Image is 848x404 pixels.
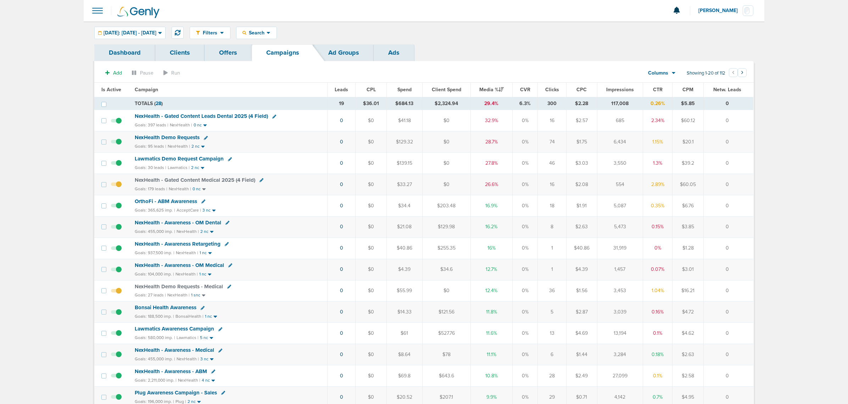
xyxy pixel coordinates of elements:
span: Media % [479,87,504,93]
a: 0 [340,245,343,251]
span: Bonsai Health Awareness [135,304,196,311]
td: $0 [356,153,387,174]
td: $1.56 [566,280,597,301]
small: Goals: 27 leads | [135,293,166,298]
span: NexHealth - Awareness - Medical [135,347,214,353]
span: CVR [520,87,530,93]
span: Lawmatics Awareness Campaign [135,326,214,332]
small: Goals: 580,000 imp. | [135,335,175,340]
td: $2.49 [566,365,597,387]
td: $0 [356,174,387,195]
td: 0% [512,174,538,195]
td: 0 [704,301,753,323]
span: Leads [335,87,348,93]
td: $0 [422,131,470,153]
td: 5,473 [597,216,643,238]
td: 31,919 [597,238,643,259]
a: 0 [340,373,343,379]
td: 29.4% [470,97,512,110]
small: NexHealth | [178,378,200,383]
td: $2.57 [566,110,597,131]
a: Ad Groups [314,44,374,61]
a: 0 [340,160,343,166]
small: 3 nc [202,208,211,213]
td: $0 [356,238,387,259]
td: 0% [512,344,538,365]
small: Goals: 455,000 imp. | [135,229,175,234]
td: 0 [704,323,753,344]
span: NexHealth Demo Requests [135,134,200,141]
td: $527.76 [422,323,470,344]
td: $0 [356,259,387,280]
td: 18 [538,195,566,216]
td: 1.15% [643,131,673,153]
td: 0% [512,365,538,387]
td: 0% [512,131,538,153]
td: 1 [538,238,566,259]
td: 16.9% [470,195,512,216]
td: 1.04% [643,280,673,301]
td: 0.1% [643,323,673,344]
td: $643.6 [422,365,470,387]
td: $0 [356,365,387,387]
span: Search [246,30,267,36]
small: NexHealth | [169,186,191,191]
td: $34.6 [422,259,470,280]
td: $0 [422,174,470,195]
td: 0% [512,238,538,259]
td: $2.63 [566,216,597,238]
small: 1 nc [199,272,206,277]
td: 10.8% [470,365,512,387]
span: Columns [648,70,668,77]
td: $0 [422,153,470,174]
td: 0% [512,216,538,238]
a: 0 [340,288,343,294]
td: 6 [538,344,566,365]
span: Netw. Leads [713,87,741,93]
td: 13 [538,323,566,344]
small: Goals: 455,000 imp. | [135,356,175,362]
small: 4 nc [202,378,210,383]
small: NexHealth | [175,272,198,277]
small: 0 nc [193,186,201,192]
td: $0 [356,323,387,344]
small: 2 nc [191,165,199,170]
span: Impressions [606,87,634,93]
td: 5,087 [597,195,643,216]
td: $2.28 [566,97,597,110]
small: Goals: 104,000 imp. | [135,272,174,277]
td: $139.15 [387,153,423,174]
small: 1 nc [205,314,212,319]
small: NexHealth | [177,229,199,234]
span: Is Active [101,87,121,93]
td: $5.85 [673,97,704,110]
td: $4.62 [673,323,704,344]
td: 27,099 [597,365,643,387]
td: $16.21 [673,280,704,301]
small: Lawmatics | [168,165,190,170]
td: $4.69 [566,323,597,344]
small: 1 snc [191,293,200,298]
small: Goals: 179 leads | [135,186,167,192]
td: 11.1% [470,344,512,365]
td: $0 [356,344,387,365]
td: $36.01 [356,97,387,110]
small: 2 nc [191,144,200,149]
td: $1.75 [566,131,597,153]
td: $203.48 [422,195,470,216]
td: 0 [704,259,753,280]
td: 117,008 [597,97,643,110]
small: Goals: 30 leads | [135,165,166,170]
small: Goals: 397 leads | [135,122,168,128]
td: 1,457 [597,259,643,280]
span: CPL [367,87,376,93]
td: 16 [538,110,566,131]
td: $1.44 [566,344,597,365]
span: NexHealth - Gated Content Leads Dental 2025 (4 Field) [135,113,268,119]
td: $2.08 [566,174,597,195]
td: 32.9% [470,110,512,131]
td: 0% [512,280,538,301]
td: 1 [538,259,566,280]
td: $41.18 [387,110,423,131]
td: 46 [538,153,566,174]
